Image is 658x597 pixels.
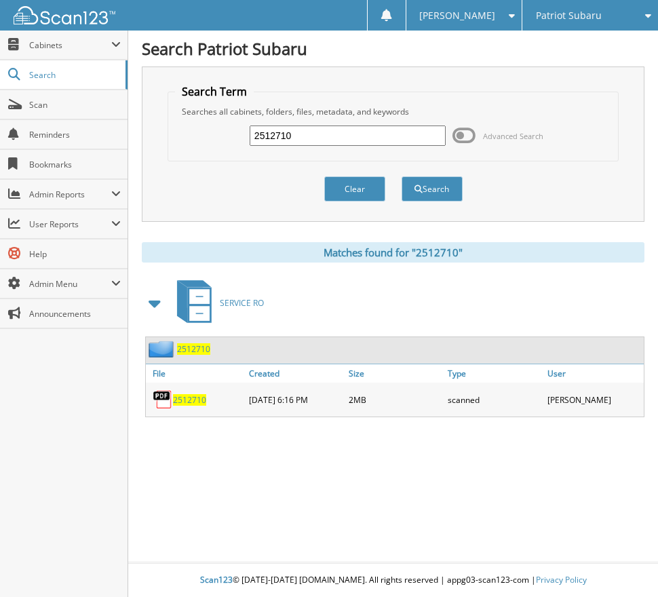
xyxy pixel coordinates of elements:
[29,248,121,260] span: Help
[29,218,111,230] span: User Reports
[29,39,111,51] span: Cabinets
[246,364,345,383] a: Created
[173,394,206,406] a: 2512710
[590,532,658,597] iframe: Chat Widget
[444,386,544,413] div: scanned
[536,12,602,20] span: Patriot Subaru
[220,297,264,309] span: SERVICE RO
[177,343,210,355] a: 2512710
[29,99,121,111] span: Scan
[153,389,173,410] img: PDF.png
[149,341,177,358] img: folder2.png
[544,386,644,413] div: [PERSON_NAME]
[146,364,246,383] a: File
[175,84,254,99] legend: Search Term
[444,364,544,383] a: Type
[169,276,264,330] a: SERVICE RO
[200,574,233,585] span: Scan123
[29,308,121,320] span: Announcements
[419,12,495,20] span: [PERSON_NAME]
[29,159,121,170] span: Bookmarks
[345,386,445,413] div: 2MB
[29,129,121,140] span: Reminders
[29,189,111,200] span: Admin Reports
[14,6,115,24] img: scan123-logo-white.svg
[402,176,463,201] button: Search
[128,564,658,597] div: © [DATE]-[DATE] [DOMAIN_NAME]. All rights reserved | appg03-scan123-com |
[536,574,587,585] a: Privacy Policy
[544,364,644,383] a: User
[175,106,611,117] div: Searches all cabinets, folders, files, metadata, and keywords
[29,69,119,81] span: Search
[324,176,385,201] button: Clear
[483,131,543,141] span: Advanced Search
[246,386,345,413] div: [DATE] 6:16 PM
[142,37,644,60] h1: Search Patriot Subaru
[29,278,111,290] span: Admin Menu
[142,242,644,263] div: Matches found for "2512710"
[345,364,445,383] a: Size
